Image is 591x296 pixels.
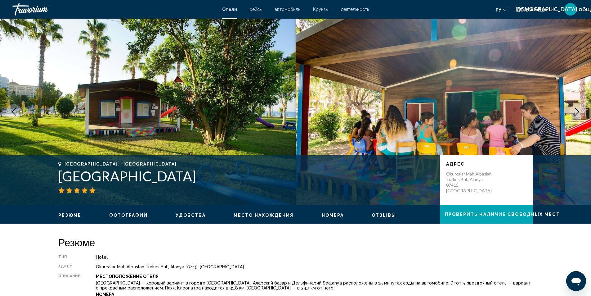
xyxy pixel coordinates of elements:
button: Удобства [176,212,206,218]
a: Травориум [12,3,216,16]
button: Проверить наличие свободных мест [440,205,533,224]
a: рейсы [249,7,262,12]
iframe: Кнопка запуска окна обмена сообщениями [566,271,586,291]
button: Место нахождения [234,212,294,218]
div: адрес [58,264,81,269]
div: Okurcalar Mah.Alpaslan Türkes Bul., Alanya 07415, [GEOGRAPHIC_DATA] [96,264,533,269]
button: Изменить язык [496,5,507,14]
p: [GEOGRAPHIC_DATA] — хороший вариант в городе [GEOGRAPHIC_DATA]. Аларский базар и Дельфинарий Seal... [96,280,533,290]
button: Номера [322,212,344,218]
a: Отели [222,7,237,12]
span: Место нахождения [234,213,294,218]
a: автомобили [275,7,301,12]
a: деятельность [341,7,369,12]
span: Номера [322,213,344,218]
button: Отзывы [372,212,396,218]
button: Меню пользователя [562,3,579,16]
h1: [GEOGRAPHIC_DATA] [58,168,434,184]
button: Изменить валюту [517,5,553,14]
span: Удобства [176,213,206,218]
span: [GEOGRAPHIC_DATA], , [GEOGRAPHIC_DATA] [65,162,177,166]
a: Круизы [313,7,329,12]
button: Next image [569,104,585,120]
button: Резюме [58,212,82,218]
span: Отзывы [372,213,396,218]
b: Местоположение Отеля [96,274,159,279]
button: Фотографий [109,212,148,218]
p: Okurcalar Mah.Alpaslan Türkes Bul., Alanya 07415, [GEOGRAPHIC_DATA] [446,171,496,194]
h2: Резюме [58,236,533,248]
span: Фотографий [109,213,148,218]
p: адрес [446,162,527,166]
div: Hotel [96,255,533,260]
span: Резюме [58,213,82,218]
button: Previous image [6,104,22,120]
font: ру [496,7,501,12]
span: Проверить наличие свободных мест [445,212,560,217]
div: Тип [58,255,81,260]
